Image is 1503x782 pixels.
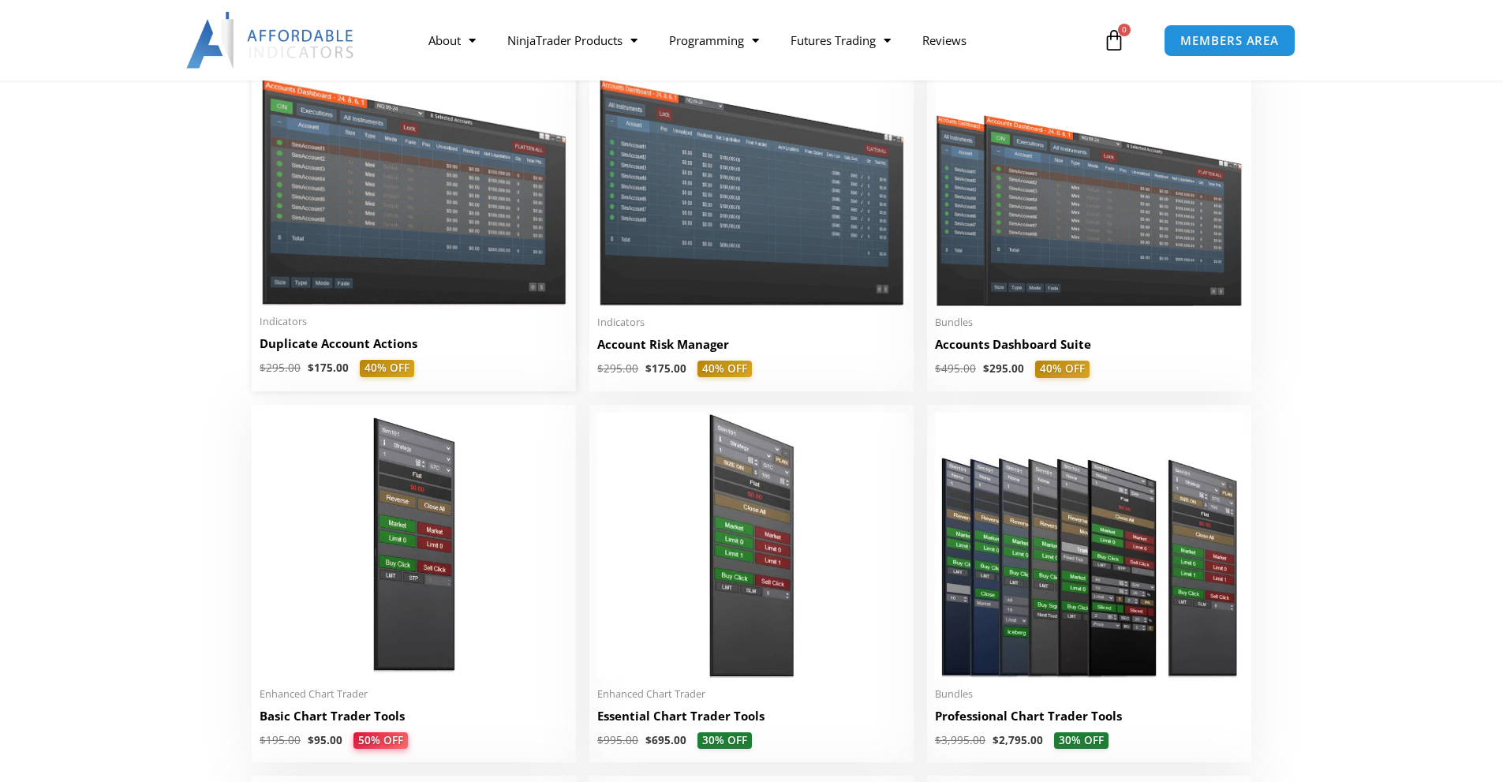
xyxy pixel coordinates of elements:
[597,413,906,678] img: Essential Chart Trader Tools
[697,732,752,750] span: 30% OFF
[308,361,314,375] span: $
[413,22,1099,58] nav: Menu
[907,22,982,58] a: Reviews
[935,60,1243,306] img: Accounts Dashboard Suite
[260,315,568,328] span: Indicators
[775,22,907,58] a: Futures Trading
[935,413,1243,678] img: ProfessionalToolsBundlePage
[935,733,985,747] bdi: 3,995.00
[260,733,266,747] span: $
[597,336,906,361] a: Account Risk Manager
[597,733,638,747] bdi: 995.00
[260,335,568,352] h2: Duplicate Account Actions
[645,361,686,376] bdi: 175.00
[597,687,906,701] span: Enhanced Chart Trader
[413,22,492,58] a: About
[983,361,1024,376] bdi: 295.00
[597,733,604,747] span: $
[308,361,349,375] bdi: 175.00
[935,361,941,376] span: $
[993,733,1043,747] bdi: 2,795.00
[983,361,989,376] span: $
[597,361,638,376] bdi: 295.00
[597,708,906,732] a: Essential Chart Trader Tools
[653,22,775,58] a: Programming
[1118,24,1131,36] span: 0
[935,336,1243,361] a: Accounts Dashboard Suite
[308,733,342,747] bdi: 95.00
[1054,732,1109,750] span: 30% OFF
[186,12,356,69] img: LogoAI | Affordable Indicators – NinjaTrader
[697,361,752,378] span: 40% OFF
[492,22,653,58] a: NinjaTrader Products
[993,733,999,747] span: $
[353,732,408,750] span: 50% OFF
[645,733,686,747] bdi: 695.00
[260,708,568,724] h2: Basic Chart Trader Tools
[1035,361,1090,378] span: 40% OFF
[1180,35,1279,47] span: MEMBERS AREA
[597,708,906,724] h2: Essential Chart Trader Tools
[260,413,568,678] img: BasicTools
[360,360,414,377] span: 40% OFF
[935,687,1243,701] span: Bundles
[260,335,568,360] a: Duplicate Account Actions
[597,361,604,376] span: $
[935,316,1243,329] span: Bundles
[935,733,941,747] span: $
[260,733,301,747] bdi: 195.00
[597,60,906,305] img: Account Risk Manager
[645,733,652,747] span: $
[645,361,652,376] span: $
[260,60,568,305] img: Duplicate Account Actions
[935,336,1243,353] h2: Accounts Dashboard Suite
[308,733,314,747] span: $
[597,316,906,329] span: Indicators
[935,708,1243,724] h2: Professional Chart Trader Tools
[260,361,266,375] span: $
[597,336,906,353] h2: Account Risk Manager
[1164,24,1295,57] a: MEMBERS AREA
[260,708,568,732] a: Basic Chart Trader Tools
[260,361,301,375] bdi: 295.00
[935,708,1243,732] a: Professional Chart Trader Tools
[1079,17,1149,63] a: 0
[935,361,976,376] bdi: 495.00
[260,687,568,701] span: Enhanced Chart Trader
